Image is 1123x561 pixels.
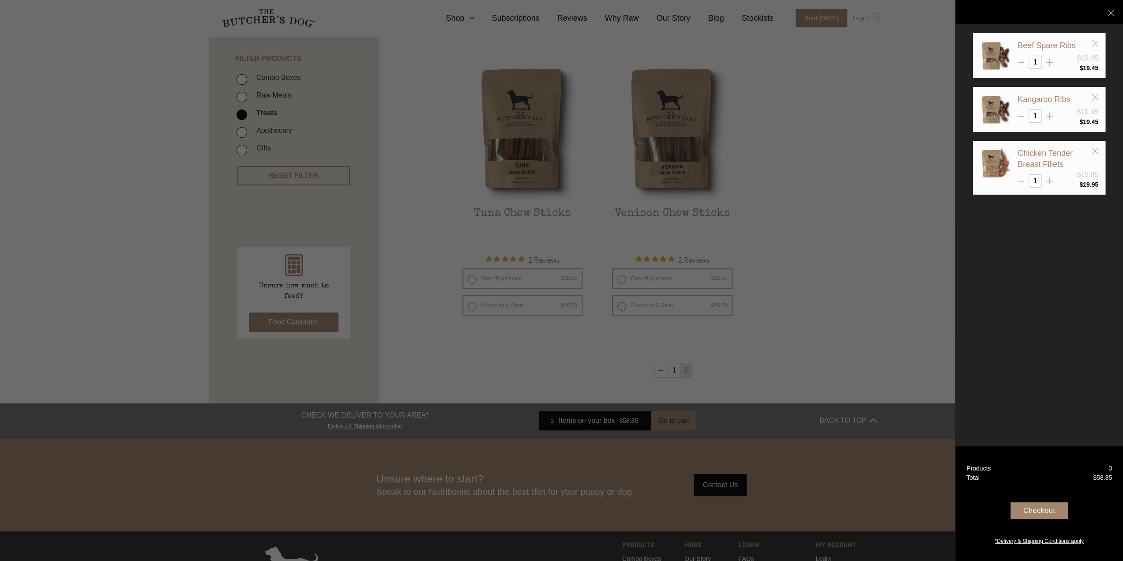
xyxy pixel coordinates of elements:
img: Beef Spare Ribs [980,40,1011,71]
div: Total [966,473,980,482]
bdi: 19.95 [1079,181,1098,188]
a: Kangaroo Ribs [1018,95,1070,104]
bdi: 58.85 [1093,474,1112,481]
div: 3 [1108,464,1112,473]
a: Chicken Tender Breast Fillets [1018,149,1073,169]
a: Beef Spare Ribs [1018,41,1075,50]
span: $ [1079,118,1083,125]
div: $19.45 [1077,107,1098,117]
img: Kangaroo Ribs [980,94,1011,125]
bdi: 19.45 [1079,118,1098,125]
span: $ [1079,64,1083,72]
a: Products 3 Total $58.85 Checkout [955,446,1123,561]
div: $19.95 [1077,169,1098,180]
img: Chicken Tender Breast Fillets [980,148,1011,179]
div: Products [966,464,991,473]
div: Checkout [1010,502,1068,519]
a: *Delivery & Shipping Conditions apply [955,535,1123,545]
span: $ [1079,181,1083,188]
div: $19.45 [1077,53,1098,64]
bdi: 19.45 [1079,64,1098,72]
span: $ [1093,474,1097,481]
